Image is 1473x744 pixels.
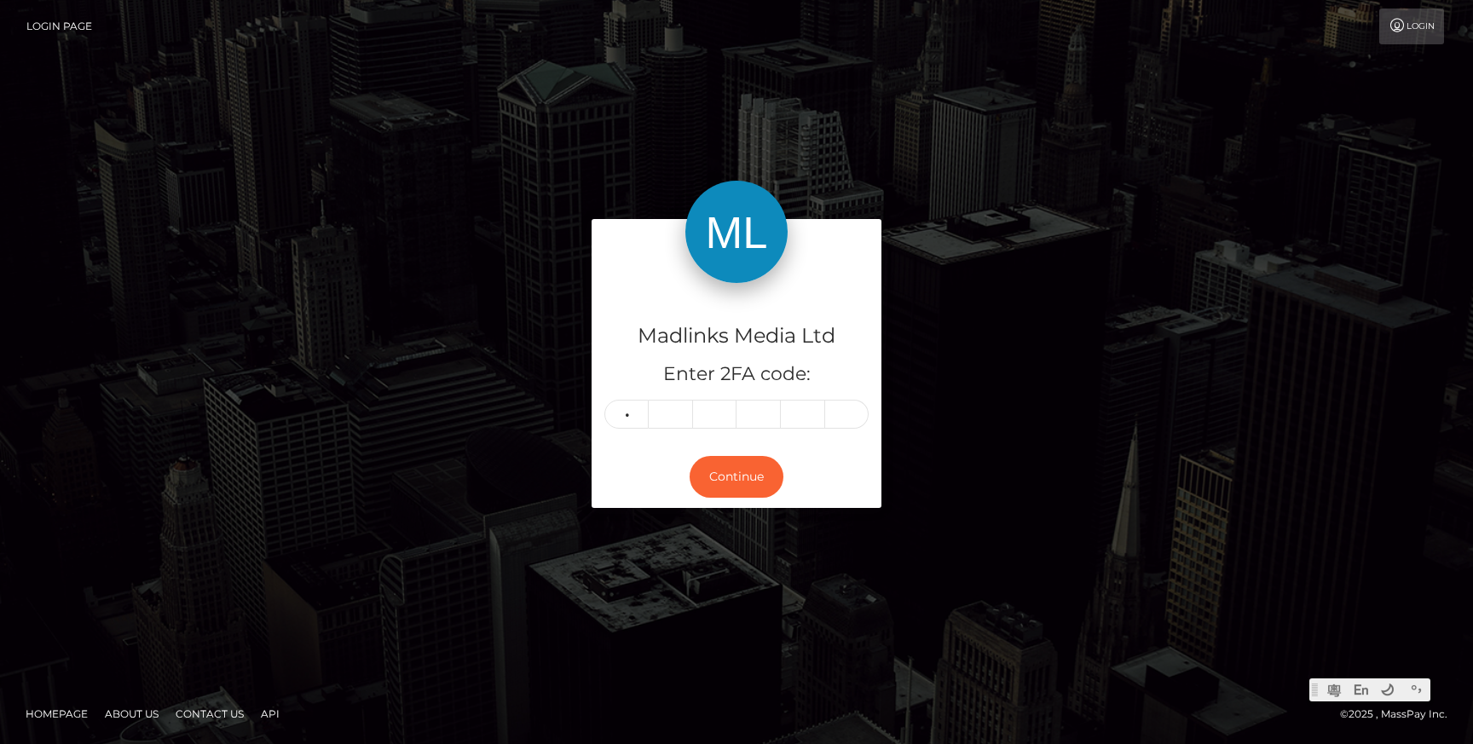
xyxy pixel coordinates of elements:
[690,456,783,498] button: Continue
[19,701,95,727] a: Homepage
[169,701,251,727] a: Contact Us
[1379,9,1444,44] a: Login
[254,701,286,727] a: API
[26,9,92,44] a: Login Page
[604,361,869,388] h5: Enter 2FA code:
[1340,705,1460,724] div: © 2025 , MassPay Inc.
[98,701,165,727] a: About Us
[604,321,869,351] h4: Madlinks Media Ltd
[685,181,788,283] img: Madlinks Media Ltd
